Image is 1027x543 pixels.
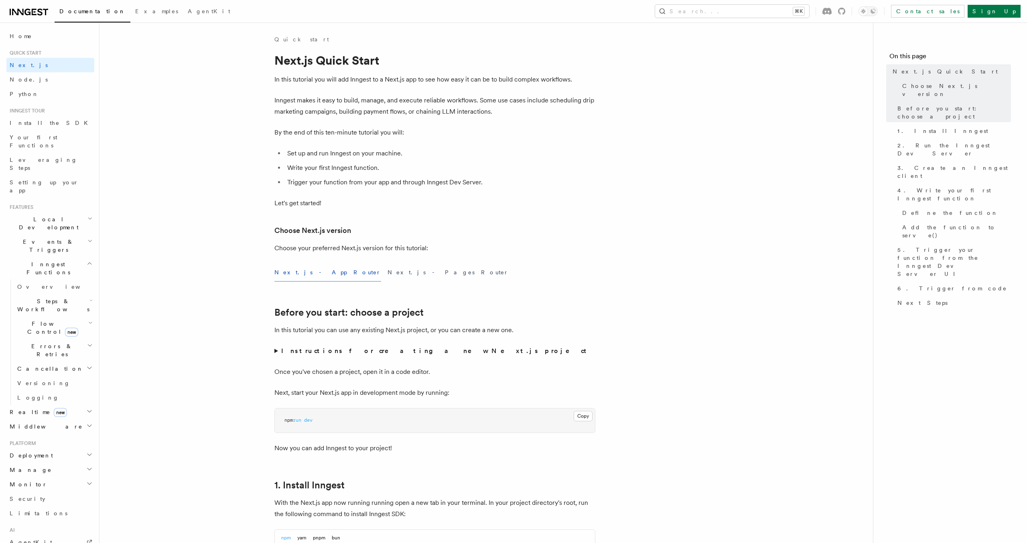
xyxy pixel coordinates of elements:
[285,177,595,188] li: Trigger your function from your app and through Inngest Dev Server.
[6,153,94,175] a: Leveraging Steps
[284,417,293,423] span: npm
[293,417,301,423] span: run
[897,127,988,135] span: 1. Install Inngest
[388,263,509,282] button: Next.js - Pages Router
[6,280,94,405] div: Inngest Functions
[897,164,1011,180] span: 3. Create an Inngest client
[894,124,1011,138] a: 1. Install Inngest
[902,223,1011,239] span: Add the function to serve()
[10,91,39,97] span: Python
[14,339,94,361] button: Errors & Retries
[14,390,94,405] a: Logging
[10,157,77,171] span: Leveraging Steps
[897,104,1011,120] span: Before you start: choose a project
[17,394,59,401] span: Logging
[6,212,94,235] button: Local Development
[14,316,94,339] button: Flow Controlnew
[894,138,1011,161] a: 2. Run the Inngest Dev Server
[14,361,94,376] button: Cancellation
[574,411,593,421] button: Copy
[10,32,32,40] span: Home
[6,405,94,419] button: Realtimenew
[897,246,1011,278] span: 5. Trigger your function from the Inngest Dev Server UI
[6,235,94,257] button: Events & Triggers
[6,238,87,254] span: Events & Triggers
[6,423,83,431] span: Middleware
[274,263,381,282] button: Next.js - App Router
[899,206,1011,220] a: Define the function
[130,2,183,22] a: Examples
[899,220,1011,243] a: Add the function to serve()
[889,51,1011,64] h4: On this page
[902,209,998,217] span: Define the function
[6,480,47,488] span: Monitor
[274,497,595,520] p: With the Next.js app now running running open a new tab in your terminal. In your project directo...
[135,8,178,14] span: Examples
[10,62,48,68] span: Next.js
[897,186,1011,202] span: 4. Write your first Inngest function
[6,116,94,130] a: Install the SDK
[274,95,595,117] p: Inngest makes it easy to build, manage, and execute reliable workflows. Some use cases include sc...
[894,243,1011,281] a: 5. Trigger your function from the Inngest Dev Server UI
[6,448,94,463] button: Deployment
[889,64,1011,79] a: Next.js Quick Start
[14,342,87,358] span: Errors & Retries
[274,387,595,398] p: Next, start your Next.js app in development mode by running:
[10,179,79,194] span: Setting up your app
[274,325,595,336] p: In this tutorial you can use any existing Next.js project, or you can create a new one.
[274,480,345,491] a: 1. Install Inngest
[274,366,595,378] p: Once you've chosen a project, open it in a code editor.
[6,215,87,231] span: Local Development
[6,204,33,210] span: Features
[897,284,1007,292] span: 6. Trigger from code
[10,134,57,149] span: Your first Functions
[59,8,126,14] span: Documentation
[894,161,1011,183] a: 3. Create an Inngest client
[274,127,595,138] p: By the end of this ten-minute tutorial you will:
[893,67,998,76] span: Next.js Quick Start
[6,50,41,56] span: Quick start
[274,74,595,85] p: In this tutorial you will add Inngest to a Next.js app to see how easy it can be to build complex...
[894,101,1011,124] a: Before you start: choose a project
[10,120,93,126] span: Install the SDK
[6,58,94,72] a: Next.js
[6,260,87,276] span: Inngest Functions
[968,5,1021,18] a: Sign Up
[897,141,1011,157] span: 2. Run the Inngest Dev Server
[6,72,94,87] a: Node.js
[793,7,804,15] kbd: ⌘K
[6,477,94,492] button: Monitor
[281,347,590,355] strong: Instructions for creating a new Next.js project
[902,82,1011,98] span: Choose Next.js version
[274,53,595,67] h1: Next.js Quick Start
[6,175,94,198] a: Setting up your app
[274,243,595,254] p: Choose your preferred Next.js version for this tutorial:
[6,506,94,521] a: Limitations
[285,148,595,159] li: Set up and run Inngest on your machine.
[897,299,948,307] span: Next Steps
[188,8,230,14] span: AgentKit
[6,29,94,43] a: Home
[6,440,36,447] span: Platform
[894,296,1011,310] a: Next Steps
[10,510,67,516] span: Limitations
[14,280,94,294] a: Overview
[899,79,1011,101] a: Choose Next.js version
[10,496,45,502] span: Security
[859,6,878,16] button: Toggle dark mode
[6,466,52,474] span: Manage
[54,408,67,417] span: new
[14,376,94,390] a: Versioning
[55,2,130,22] a: Documentation
[274,345,595,357] summary: Instructions for creating a new Next.js project
[6,527,15,533] span: AI
[274,225,351,236] a: Choose Next.js version
[6,451,53,459] span: Deployment
[14,294,94,316] button: Steps & Workflows
[274,198,595,209] p: Let's get started!
[65,328,78,337] span: new
[891,5,964,18] a: Contact sales
[183,2,235,22] a: AgentKit
[14,365,83,373] span: Cancellation
[6,108,45,114] span: Inngest tour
